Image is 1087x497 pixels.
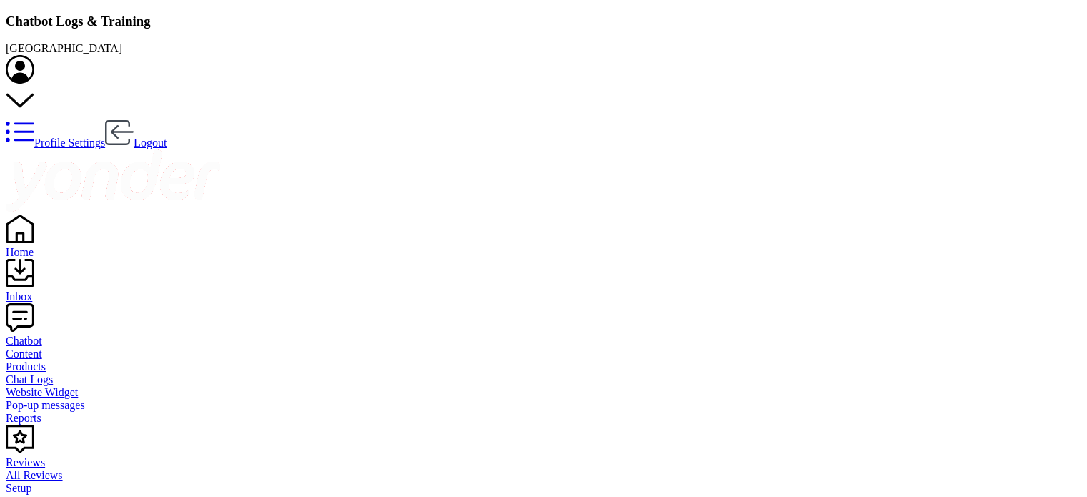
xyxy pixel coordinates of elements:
div: Inbox [6,290,1081,303]
a: Reports [6,412,1081,425]
a: Website Widget [6,386,1081,399]
a: Home [6,233,1081,259]
a: Setup [6,482,1081,495]
a: Products [6,360,1081,373]
img: yonder-white-logo.png [6,149,220,212]
a: Chatbot [6,322,1081,348]
a: Reviews [6,443,1081,469]
h3: Chatbot Logs & Training [6,14,1081,29]
a: Content [6,348,1081,360]
div: Home [6,246,1081,259]
a: Profile Settings [6,137,105,149]
a: Inbox [6,277,1081,303]
a: Chat Logs [6,373,1081,386]
a: All Reviews [6,469,1081,482]
div: [GEOGRAPHIC_DATA] [6,42,1081,55]
div: Chatbot [6,335,1081,348]
a: Pop-up messages [6,399,1081,412]
div: Reviews [6,456,1081,469]
a: Logout [105,137,167,149]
